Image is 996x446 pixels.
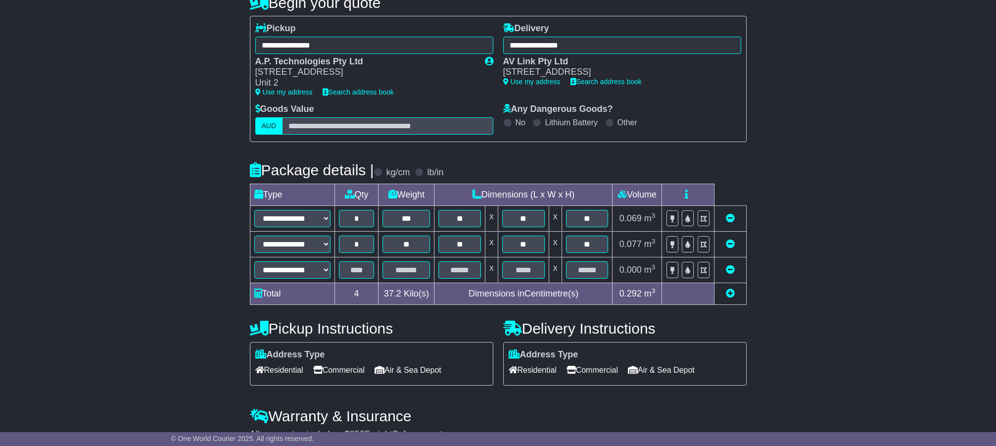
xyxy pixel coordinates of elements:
td: Weight [379,184,434,205]
td: x [485,231,498,257]
span: m [644,213,656,223]
div: All our quotes include a $ FreightSafe warranty. [250,429,747,440]
label: kg/cm [386,167,410,178]
span: Residential [509,362,557,378]
label: Goods Value [255,104,314,115]
label: Delivery [503,23,549,34]
a: Search address book [323,88,394,96]
sup: 3 [652,212,656,219]
td: Dimensions in Centimetre(s) [434,283,613,304]
a: Use my address [503,78,561,86]
span: 0.069 [619,213,642,223]
a: Remove this item [726,265,735,275]
span: 0.292 [619,289,642,298]
span: 37.2 [384,289,401,298]
span: Commercial [567,362,618,378]
h4: Warranty & Insurance [250,408,747,424]
a: Remove this item [726,213,735,223]
div: [STREET_ADDRESS] [255,67,475,78]
td: Total [250,283,334,304]
div: A.P. Technologies Pty Ltd [255,56,475,67]
td: x [549,205,562,231]
span: Residential [255,362,303,378]
label: lb/in [427,167,443,178]
a: Search address book [570,78,642,86]
span: 250 [350,429,365,439]
h4: Pickup Instructions [250,320,493,337]
sup: 3 [652,263,656,271]
a: Remove this item [726,239,735,249]
a: Add new item [726,289,735,298]
span: m [644,265,656,275]
span: 0.000 [619,265,642,275]
div: [STREET_ADDRESS] [503,67,731,78]
span: 0.077 [619,239,642,249]
td: Qty [334,184,378,205]
td: 4 [334,283,378,304]
td: Kilo(s) [379,283,434,304]
span: m [644,289,656,298]
label: Other [617,118,637,127]
label: Lithium Battery [545,118,598,127]
h4: Package details | [250,162,374,178]
label: Address Type [509,349,578,360]
sup: 3 [652,287,656,295]
label: Pickup [255,23,296,34]
div: Unit 2 [255,78,475,89]
label: AUD [255,117,283,135]
span: Air & Sea Depot [375,362,441,378]
label: No [516,118,525,127]
h4: Delivery Instructions [503,320,747,337]
td: x [485,205,498,231]
td: Type [250,184,334,205]
td: Volume [613,184,662,205]
td: Dimensions (L x W x H) [434,184,613,205]
label: Address Type [255,349,325,360]
td: x [485,257,498,283]
span: © One World Courier 2025. All rights reserved. [171,435,314,443]
div: AV Link Pty Ltd [503,56,731,67]
span: Commercial [313,362,365,378]
td: x [549,231,562,257]
sup: 3 [652,238,656,245]
label: Any Dangerous Goods? [503,104,613,115]
span: m [644,239,656,249]
a: Use my address [255,88,313,96]
span: Air & Sea Depot [628,362,695,378]
td: x [549,257,562,283]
